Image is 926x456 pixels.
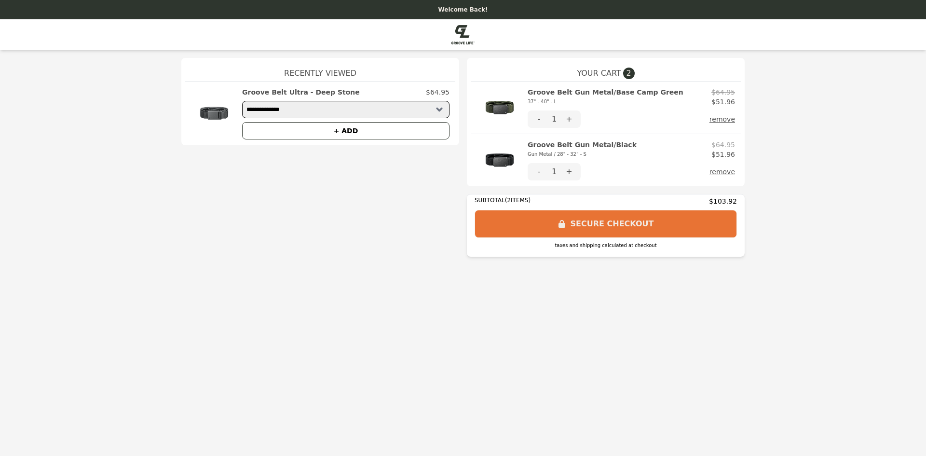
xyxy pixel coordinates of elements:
div: 1 [551,163,558,180]
p: $51.96 [711,150,735,159]
img: Groove Belt Gun Metal/Base Camp Green [477,87,523,128]
img: Brand Logo [451,25,475,44]
span: SUBTOTAL [475,197,505,204]
h2: Groove Belt Gun Metal/Base Camp Green [528,87,683,107]
button: remove [709,163,735,180]
p: $64.95 [426,87,449,97]
span: ( 2 ITEMS) [505,197,531,204]
img: Groove Belt Ultra - Deep Stone [191,87,237,139]
div: 37" - 40" - L [528,97,683,107]
button: + ADD [242,122,449,139]
div: 1 [551,111,558,128]
div: taxes and shipping calculated at checkout [475,242,737,249]
span: YOUR CART [577,68,621,79]
div: Gun Metal / 28" - 32" - S [528,150,637,159]
button: + [558,111,581,128]
button: - [528,111,551,128]
button: - [528,163,551,180]
select: Select a product variant [242,101,449,118]
h1: Recently Viewed [185,58,455,81]
p: $51.96 [711,97,735,107]
h2: Groove Belt Gun Metal/Black [528,140,637,159]
h2: Groove Belt Ultra - Deep Stone [242,87,360,97]
button: remove [709,111,735,128]
span: 2 [623,68,635,79]
p: $64.95 [711,87,735,97]
img: Groove Belt Gun Metal/Black [477,140,523,180]
button: SECURE CHECKOUT [475,210,737,238]
span: $103.92 [709,196,737,206]
p: $64.95 [711,140,735,150]
button: + [558,163,581,180]
p: Welcome Back! [6,6,920,14]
